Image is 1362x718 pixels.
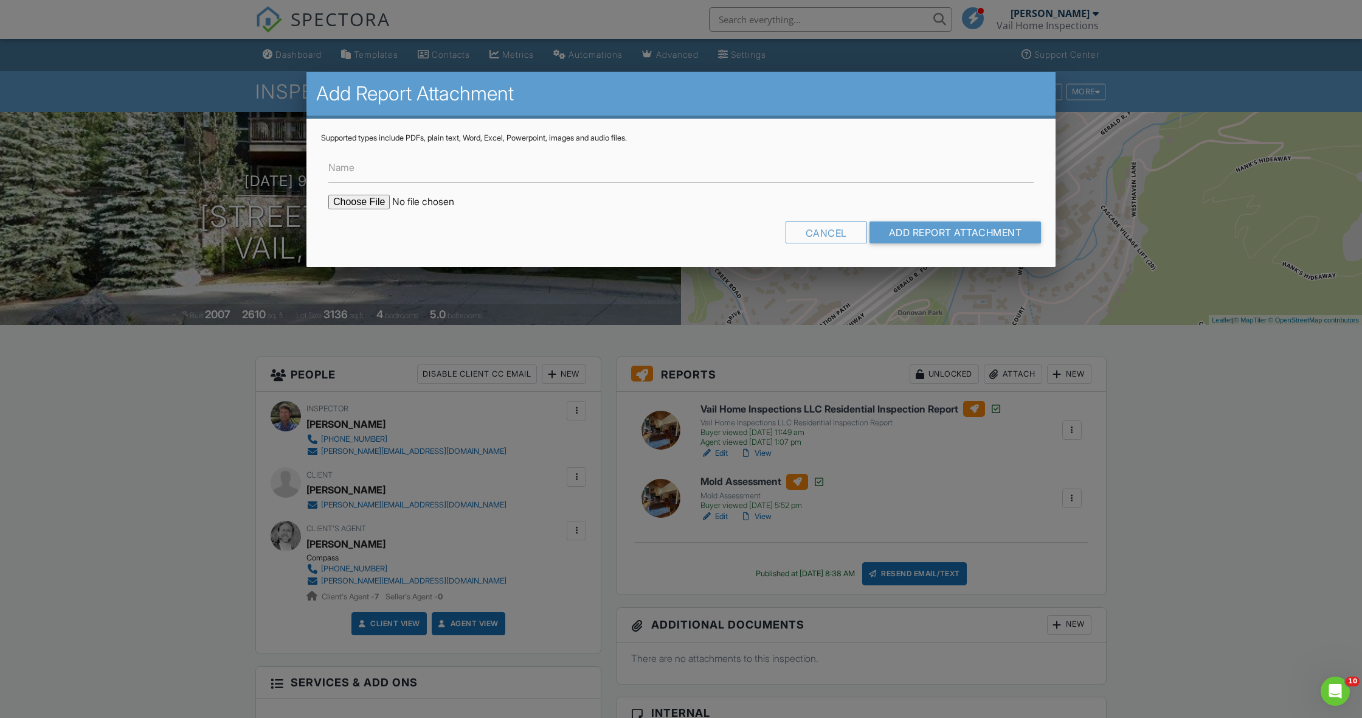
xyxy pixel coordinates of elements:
span: 10 [1346,677,1360,686]
div: Cancel [786,221,867,243]
label: Name [328,161,354,174]
input: Add Report Attachment [869,221,1042,243]
iframe: Intercom live chat [1321,677,1350,706]
h2: Add Report Attachment [316,82,1046,106]
div: Supported types include PDFs, plain text, Word, Excel, Powerpoint, images and audio files. [321,133,1041,143]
